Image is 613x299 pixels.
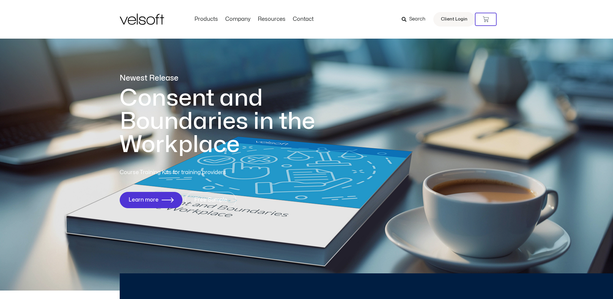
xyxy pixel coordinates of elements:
h1: Consent and Boundaries in the Workplace [120,87,340,156]
nav: Menu [191,16,317,23]
a: ProductsMenu Toggle [191,16,222,23]
span: Search [409,15,425,23]
a: ContactMenu Toggle [289,16,317,23]
a: CompanyMenu Toggle [222,16,254,23]
a: ResourcesMenu Toggle [254,16,289,23]
p: Newest Release [120,73,340,84]
a: Search [402,14,430,24]
span: Client Login [441,15,467,23]
a: Free Sample [185,192,236,208]
span: Free Sample [194,197,227,203]
a: Learn more [120,192,182,208]
p: Course Training Kits for training providers [120,168,270,177]
span: Learn more [128,197,159,203]
img: Velsoft Training Materials [120,14,164,25]
a: Client Login [433,12,475,27]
